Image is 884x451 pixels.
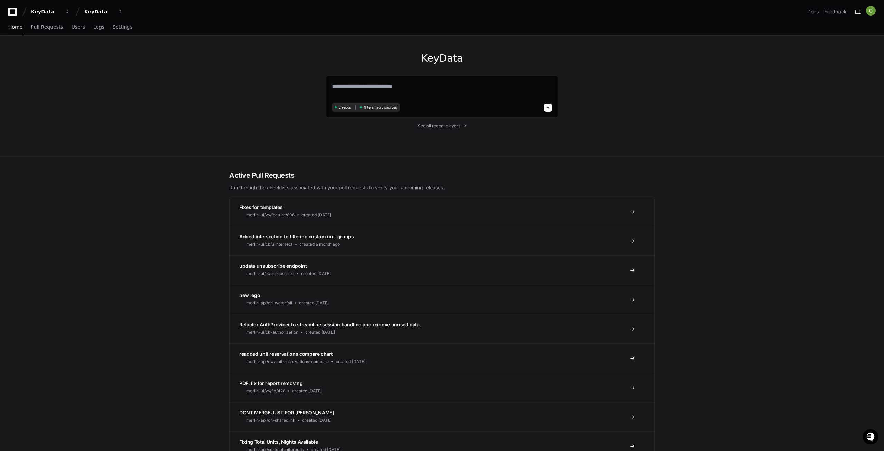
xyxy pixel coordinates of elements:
div: We're available if you need us! [23,58,87,64]
span: Refactor AuthProvider to streamline session handling and remove unused data. [239,322,421,327]
a: Refactor AuthProvider to streamline session handling and remove unused data.merlin-ui/cb-authoriz... [230,314,654,343]
span: Fixes for templates [239,204,282,210]
a: Docs [807,8,819,15]
img: PlayerZero [7,7,21,21]
span: Settings [113,25,132,29]
span: created [DATE] [301,271,331,276]
span: See all recent players [418,123,460,129]
a: Powered byPylon [49,72,84,78]
span: 9 telemetry sources [364,105,397,110]
a: Users [71,19,85,35]
span: Logs [93,25,104,29]
span: merlin-ui/cb/uiintersect [246,242,292,247]
a: PDF: fix for report removingmerlin-ui/vv/fix/428created [DATE] [230,373,654,402]
iframe: Open customer support [862,428,881,447]
span: merlin-api/cw/unit-reservations-compare [246,359,329,364]
div: KeyData [84,8,114,15]
a: readded unit reservations compare chartmerlin-api/cw/unit-reservations-comparecreated [DATE] [230,343,654,373]
span: Pull Requests [31,25,63,29]
span: created [DATE] [336,359,365,364]
span: Home [8,25,22,29]
span: update unsubscribe endpoint [239,263,307,269]
span: Fixing Total Units, Nights Available [239,439,318,445]
span: merlin-api/dh-sharedlink [246,418,295,423]
button: Start new chat [117,53,126,62]
span: created [DATE] [301,212,331,218]
span: merlin-ui/cb-authorization [246,330,298,335]
div: Start new chat [23,51,113,58]
a: Fixes for templatesmerlin-ui/vv/feature/806created [DATE] [230,197,654,226]
a: DONT MERGE JUST FOR [PERSON_NAME]merlin-api/dh-sharedlinkcreated [DATE] [230,402,654,431]
a: See all recent players [326,123,558,129]
span: created a month ago [299,242,340,247]
span: Added intersection to filtering custom unit groups. [239,234,355,239]
a: Pull Requests [31,19,63,35]
span: merlin-ui/vv/fix/428 [246,388,285,394]
div: Welcome [7,28,126,39]
span: PDF: fix for report removing [239,380,302,386]
button: KeyData [81,6,126,18]
span: Pylon [69,72,84,78]
img: 1736555170064-99ba0984-63c1-480f-8ee9-699278ef63ed [7,51,19,64]
p: Run through the checklists associated with your pull requests to verify your upcoming releases. [229,184,655,191]
button: Feedback [824,8,847,15]
a: Settings [113,19,132,35]
span: created [DATE] [302,418,332,423]
img: ACg8ocIMhgArYgx6ZSQUNXU5thzs6UsPf9rb_9nFAWwzqr8JC4dkNA=s96-c [866,6,876,16]
a: Added intersection to filtering custom unit groups.merlin-ui/cb/uiintersectcreated a month ago [230,226,654,255]
a: Home [8,19,22,35]
span: DONT MERGE JUST FOR [PERSON_NAME] [239,410,334,415]
span: Users [71,25,85,29]
span: 2 repos [339,105,351,110]
span: created [DATE] [299,300,329,306]
span: merlin-ui/vv/feature/806 [246,212,295,218]
span: merlin-ui/jk/unsubscribe [246,271,294,276]
span: created [DATE] [292,388,322,394]
a: Logs [93,19,104,35]
span: readded unit reservations compare chart [239,351,333,357]
span: created [DATE] [305,330,335,335]
a: new legomerlin-api/dh-waterfallcreated [DATE] [230,285,654,314]
div: KeyData [31,8,61,15]
button: KeyData [28,6,73,18]
a: update unsubscribe endpointmerlin-ui/jk/unsubscribecreated [DATE] [230,255,654,285]
span: merlin-api/dh-waterfall [246,300,292,306]
h2: Active Pull Requests [229,170,655,180]
span: new lego [239,292,260,298]
h1: KeyData [326,52,558,65]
